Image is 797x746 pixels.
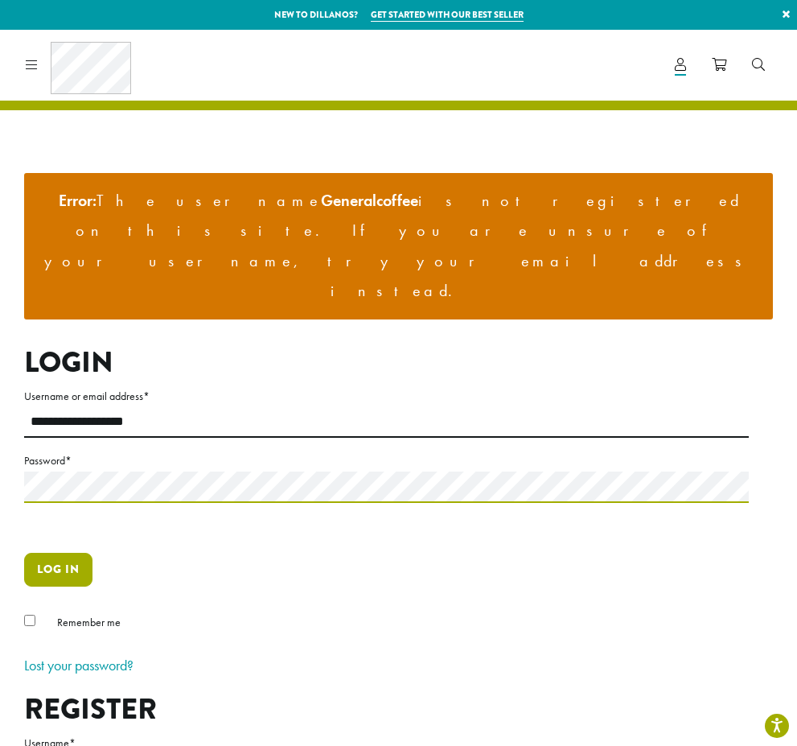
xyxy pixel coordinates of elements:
strong: Error: [59,190,97,211]
strong: Generalcoffee [321,190,418,211]
label: Username or email address [24,386,749,406]
label: Password [24,451,749,471]
a: Search [739,52,778,78]
span: Remember me [57,615,121,629]
h2: Login [24,345,749,380]
h2: Register [24,692,749,727]
a: Lost your password? [24,656,134,674]
li: The username is not registered on this site. If you are unsure of your username, try your email a... [37,186,760,307]
a: Get started with our best seller [371,8,524,22]
button: Log in [24,553,92,587]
